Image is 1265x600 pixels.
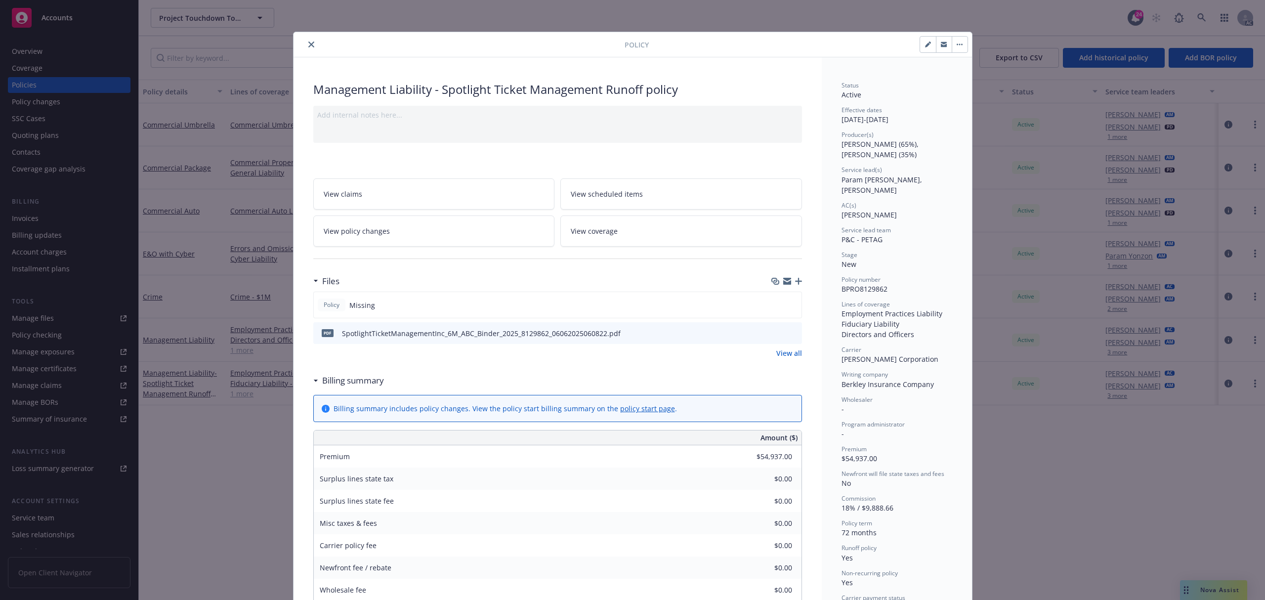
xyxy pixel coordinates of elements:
[842,175,924,195] span: Param [PERSON_NAME], [PERSON_NAME]
[842,259,856,269] span: New
[789,328,798,339] button: preview file
[324,226,390,236] span: View policy changes
[842,345,861,354] span: Carrier
[313,275,339,288] div: Files
[571,226,618,236] span: View coverage
[324,189,362,199] span: View claims
[842,395,873,404] span: Wholesaler
[842,478,851,488] span: No
[842,528,877,537] span: 72 months
[842,300,890,308] span: Lines of coverage
[734,449,798,464] input: 0.00
[322,374,384,387] h3: Billing summary
[734,494,798,509] input: 0.00
[842,404,844,414] span: -
[842,569,898,577] span: Non-recurring policy
[776,348,802,358] a: View all
[842,130,874,139] span: Producer(s)
[320,518,377,528] span: Misc taxes & fees
[842,251,857,259] span: Stage
[842,494,876,503] span: Commission
[842,370,888,379] span: Writing company
[842,519,872,527] span: Policy term
[734,516,798,531] input: 0.00
[322,275,339,288] h3: Files
[842,308,952,319] div: Employment Practices Liability
[842,420,905,429] span: Program administrator
[313,215,555,247] a: View policy changes
[334,403,677,414] div: Billing summary includes policy changes. View the policy start billing summary on the .
[842,454,877,463] span: $54,937.00
[842,90,861,99] span: Active
[320,585,366,595] span: Wholesale fee
[320,541,377,550] span: Carrier policy fee
[320,474,393,483] span: Surplus lines state tax
[842,503,893,513] span: 18% / $9,888.66
[842,284,887,294] span: BPRO8129862
[734,560,798,575] input: 0.00
[842,329,952,340] div: Directors and Officers
[322,329,334,337] span: pdf
[842,553,853,562] span: Yes
[305,39,317,50] button: close
[842,578,853,587] span: Yes
[842,429,844,438] span: -
[734,471,798,486] input: 0.00
[842,201,856,210] span: AC(s)
[842,106,882,114] span: Effective dates
[313,178,555,210] a: View claims
[620,404,675,413] a: policy start page
[322,300,341,309] span: Policy
[560,178,802,210] a: View scheduled items
[313,81,802,98] div: Management Liability - Spotlight Ticket Management Runoff policy
[842,445,867,453] span: Premium
[842,81,859,89] span: Status
[842,139,921,159] span: [PERSON_NAME] (65%), [PERSON_NAME] (35%)
[313,374,384,387] div: Billing summary
[773,328,781,339] button: download file
[320,452,350,461] span: Premium
[842,106,952,125] div: [DATE] - [DATE]
[571,189,643,199] span: View scheduled items
[842,319,952,329] div: Fiduciary Liability
[349,300,375,310] span: Missing
[734,538,798,553] input: 0.00
[842,354,938,364] span: [PERSON_NAME] Corporation
[842,226,891,234] span: Service lead team
[342,328,621,339] div: SpotlightTicketManagementInc_6M_ABC_Binder_2025_8129862_06062025060822.pdf
[320,563,391,572] span: Newfront fee / rebate
[625,40,649,50] span: Policy
[842,275,881,284] span: Policy number
[760,432,798,443] span: Amount ($)
[842,380,934,389] span: Berkley Insurance Company
[842,470,944,478] span: Newfront will file state taxes and fees
[560,215,802,247] a: View coverage
[842,235,883,244] span: P&C - PETAG
[842,166,882,174] span: Service lead(s)
[842,210,897,219] span: [PERSON_NAME]
[842,544,877,552] span: Runoff policy
[317,110,798,120] div: Add internal notes here...
[734,583,798,598] input: 0.00
[320,496,394,506] span: Surplus lines state fee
